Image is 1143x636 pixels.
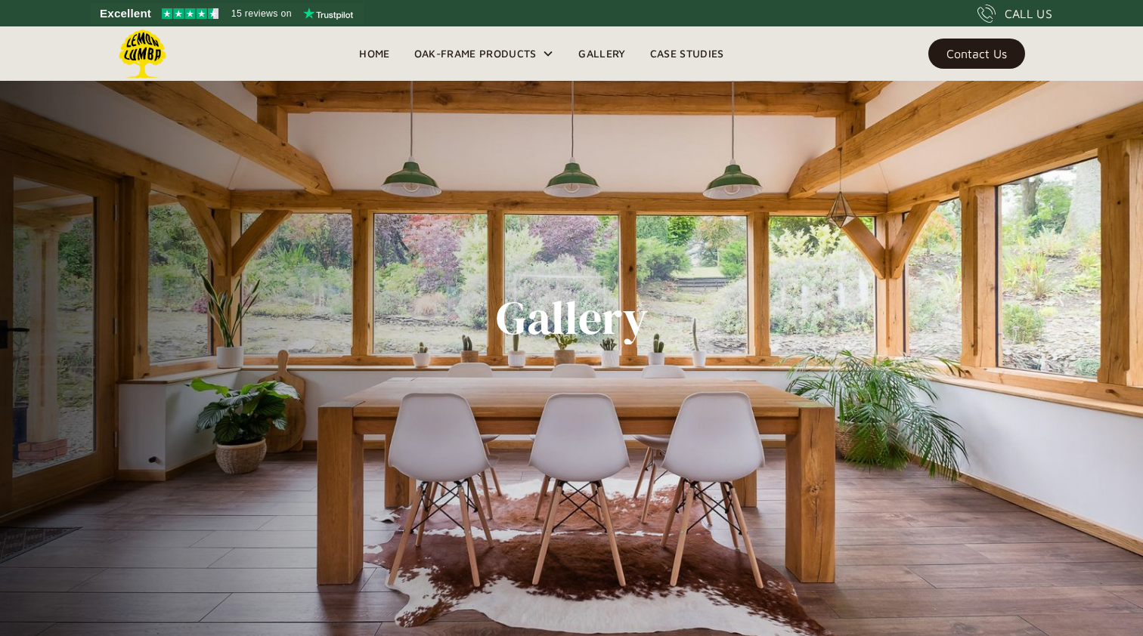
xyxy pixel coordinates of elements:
a: CALL US [977,5,1052,23]
img: Trustpilot 4.5 stars [162,8,218,19]
span: Excellent [100,5,151,23]
img: Trustpilot logo [303,8,353,20]
a: Contact Us [928,39,1025,69]
h1: Gallery [496,292,648,344]
div: CALL US [1005,5,1052,23]
span: 15 reviews on [231,5,292,23]
a: Gallery [566,42,637,65]
div: Contact Us [946,48,1007,59]
a: Case Studies [638,42,736,65]
div: Oak-Frame Products [402,26,567,81]
a: See Lemon Lumba reviews on Trustpilot [91,3,364,24]
a: Home [347,42,401,65]
div: Oak-Frame Products [414,45,537,63]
